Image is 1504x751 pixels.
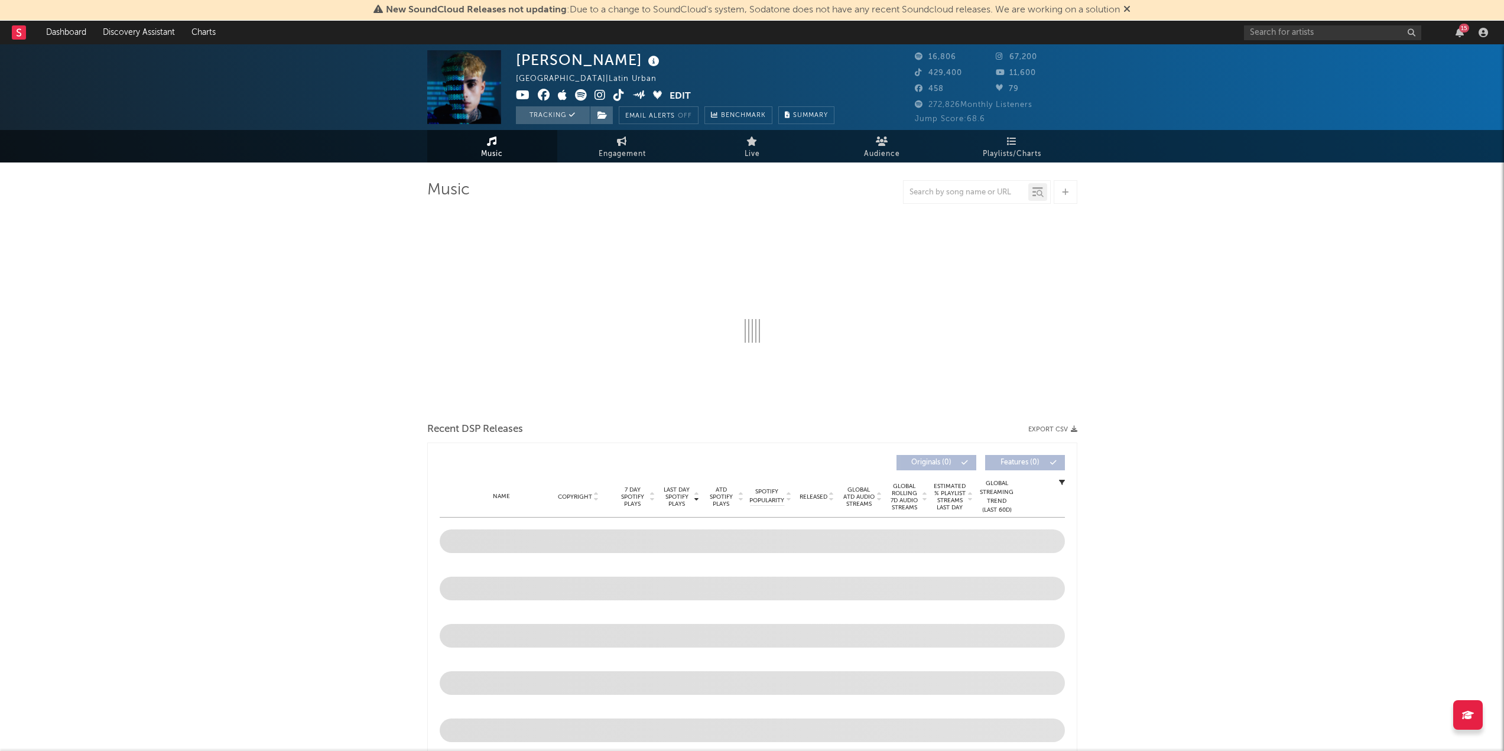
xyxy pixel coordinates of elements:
[996,69,1036,77] span: 11,600
[386,5,1120,15] span: : Due to a change to SoundCloud's system, Sodatone does not have any recent Soundcloud releases. ...
[979,479,1015,515] div: Global Streaming Trend (Last 60D)
[1456,28,1464,37] button: 15
[915,69,962,77] span: 429,400
[1028,426,1077,433] button: Export CSV
[557,130,687,162] a: Engagement
[687,130,817,162] a: Live
[183,21,224,44] a: Charts
[481,147,503,161] span: Music
[934,483,966,511] span: Estimated % Playlist Streams Last Day
[706,486,737,508] span: ATD Spotify Plays
[993,459,1047,466] span: Features ( 0 )
[516,106,590,124] button: Tracking
[1123,5,1131,15] span: Dismiss
[749,487,784,505] span: Spotify Popularity
[558,493,592,500] span: Copyright
[904,188,1028,197] input: Search by song name or URL
[427,130,557,162] a: Music
[985,455,1065,470] button: Features(0)
[904,459,959,466] span: Originals ( 0 )
[983,147,1041,161] span: Playlists/Charts
[896,455,976,470] button: Originals(0)
[778,106,834,124] button: Summary
[678,113,692,119] em: Off
[721,109,766,123] span: Benchmark
[1244,25,1421,40] input: Search for artists
[800,493,827,500] span: Released
[463,492,541,501] div: Name
[619,106,699,124] button: Email AlertsOff
[915,85,944,93] span: 458
[996,85,1019,93] span: 79
[38,21,95,44] a: Dashboard
[427,422,523,437] span: Recent DSP Releases
[617,486,648,508] span: 7 Day Spotify Plays
[95,21,183,44] a: Discovery Assistant
[888,483,921,511] span: Global Rolling 7D Audio Streams
[516,72,670,86] div: [GEOGRAPHIC_DATA] | Latin Urban
[996,53,1037,61] span: 67,200
[915,53,956,61] span: 16,806
[599,147,646,161] span: Engagement
[661,486,693,508] span: Last Day Spotify Plays
[745,147,760,161] span: Live
[864,147,900,161] span: Audience
[915,115,985,123] span: Jump Score: 68.6
[386,5,567,15] span: New SoundCloud Releases not updating
[947,130,1077,162] a: Playlists/Charts
[817,130,947,162] a: Audience
[793,112,828,119] span: Summary
[1459,24,1469,32] div: 15
[670,89,691,104] button: Edit
[843,486,875,508] span: Global ATD Audio Streams
[516,50,662,70] div: [PERSON_NAME]
[704,106,772,124] a: Benchmark
[915,101,1032,109] span: 272,826 Monthly Listeners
